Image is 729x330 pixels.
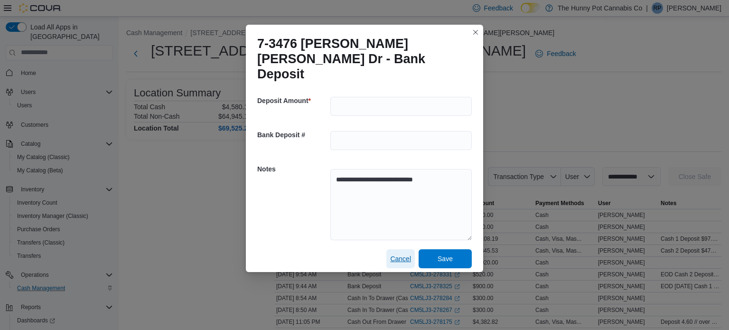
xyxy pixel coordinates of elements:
button: Save [419,249,472,268]
button: Cancel [386,249,415,268]
button: Closes this modal window [470,27,481,38]
span: Save [438,254,453,264]
h5: Bank Deposit # [257,125,328,144]
h1: 7-3476 [PERSON_NAME] [PERSON_NAME] Dr - Bank Deposit [257,36,464,82]
h5: Notes [257,160,328,179]
span: Cancel [390,254,411,264]
h5: Deposit Amount [257,91,328,110]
